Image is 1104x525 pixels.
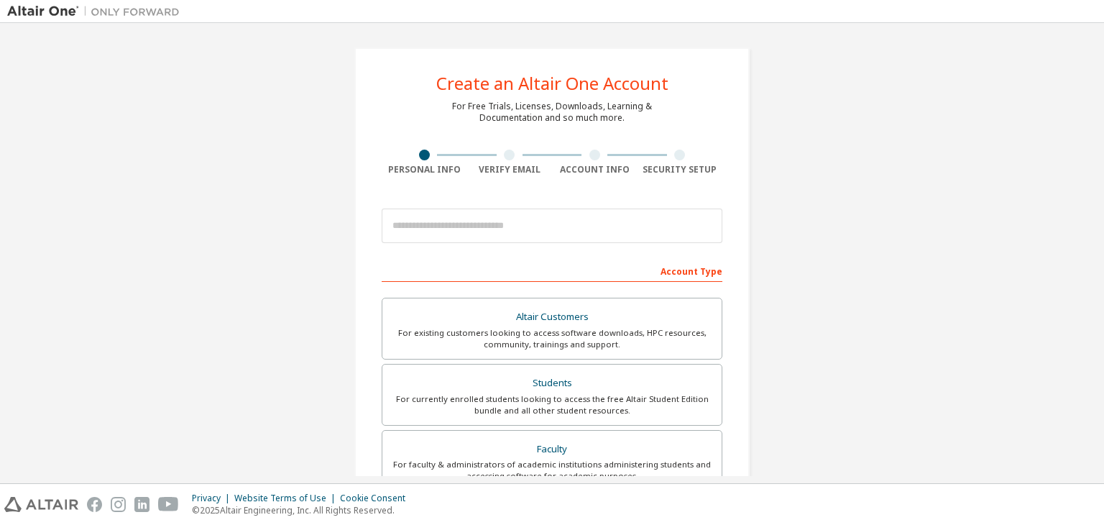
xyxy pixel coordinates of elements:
img: altair_logo.svg [4,497,78,512]
img: linkedin.svg [134,497,149,512]
div: Personal Info [382,164,467,175]
div: Privacy [192,493,234,504]
div: Students [391,373,713,393]
div: Website Terms of Use [234,493,340,504]
div: Altair Customers [391,307,713,327]
div: For faculty & administrators of academic institutions administering students and accessing softwa... [391,459,713,482]
div: For existing customers looking to access software downloads, HPC resources, community, trainings ... [391,327,713,350]
div: For currently enrolled students looking to access the free Altair Student Edition bundle and all ... [391,393,713,416]
div: For Free Trials, Licenses, Downloads, Learning & Documentation and so much more. [452,101,652,124]
img: facebook.svg [87,497,102,512]
div: Security Setup [638,164,723,175]
div: Account Type [382,259,722,282]
div: Cookie Consent [340,493,414,504]
img: Altair One [7,4,187,19]
div: Account Info [552,164,638,175]
div: Faculty [391,439,713,460]
img: youtube.svg [158,497,179,512]
img: instagram.svg [111,497,126,512]
div: Create an Altair One Account [436,75,668,92]
p: © 2025 Altair Engineering, Inc. All Rights Reserved. [192,504,414,516]
div: Verify Email [467,164,553,175]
